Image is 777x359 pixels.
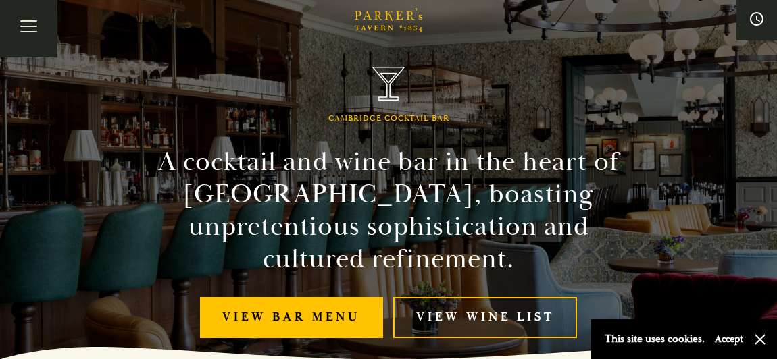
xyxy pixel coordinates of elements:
[372,67,405,101] img: Parker's Tavern Brasserie Cambridge
[328,114,449,123] h1: Cambridge Cocktail Bar
[134,146,643,275] h2: A cocktail and wine bar in the heart of [GEOGRAPHIC_DATA], boasting unpretentious sophistication ...
[200,297,383,338] a: View bar menu
[605,329,705,349] p: This site uses cookies.
[393,297,577,338] a: View Wine List
[715,333,743,346] button: Accept
[753,333,767,346] button: Close and accept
